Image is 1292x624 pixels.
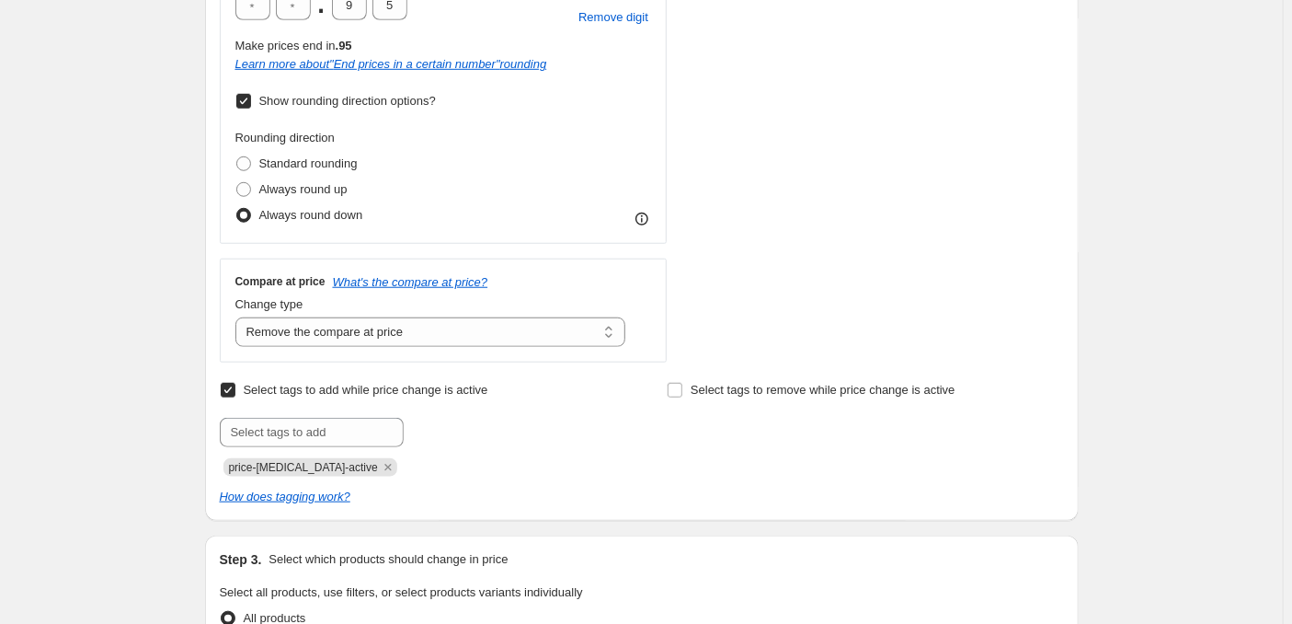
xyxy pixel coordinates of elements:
[235,274,326,289] h3: Compare at price
[220,585,583,599] span: Select all products, use filters, or select products variants individually
[235,57,547,71] a: Learn more about"End prices in a certain number"rounding
[220,490,350,503] a: How does tagging work?
[576,6,651,29] button: Remove placeholder
[336,39,352,52] b: .95
[578,8,648,27] span: Remove digit
[269,550,508,569] p: Select which products should change in price
[229,461,378,474] span: price-change-job-active
[244,383,488,397] span: Select tags to add while price change is active
[691,383,955,397] span: Select tags to remove while price change is active
[259,182,348,196] span: Always round up
[235,297,303,311] span: Change type
[220,550,262,569] h2: Step 3.
[259,94,436,108] span: Show rounding direction options?
[235,39,352,52] span: Make prices end in
[220,418,404,447] input: Select tags to add
[380,459,396,476] button: Remove price-change-job-active
[235,57,547,71] i: Learn more about " End prices in a certain number " rounding
[259,156,358,170] span: Standard rounding
[333,275,488,289] button: What's the compare at price?
[259,208,363,222] span: Always round down
[235,131,335,144] span: Rounding direction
